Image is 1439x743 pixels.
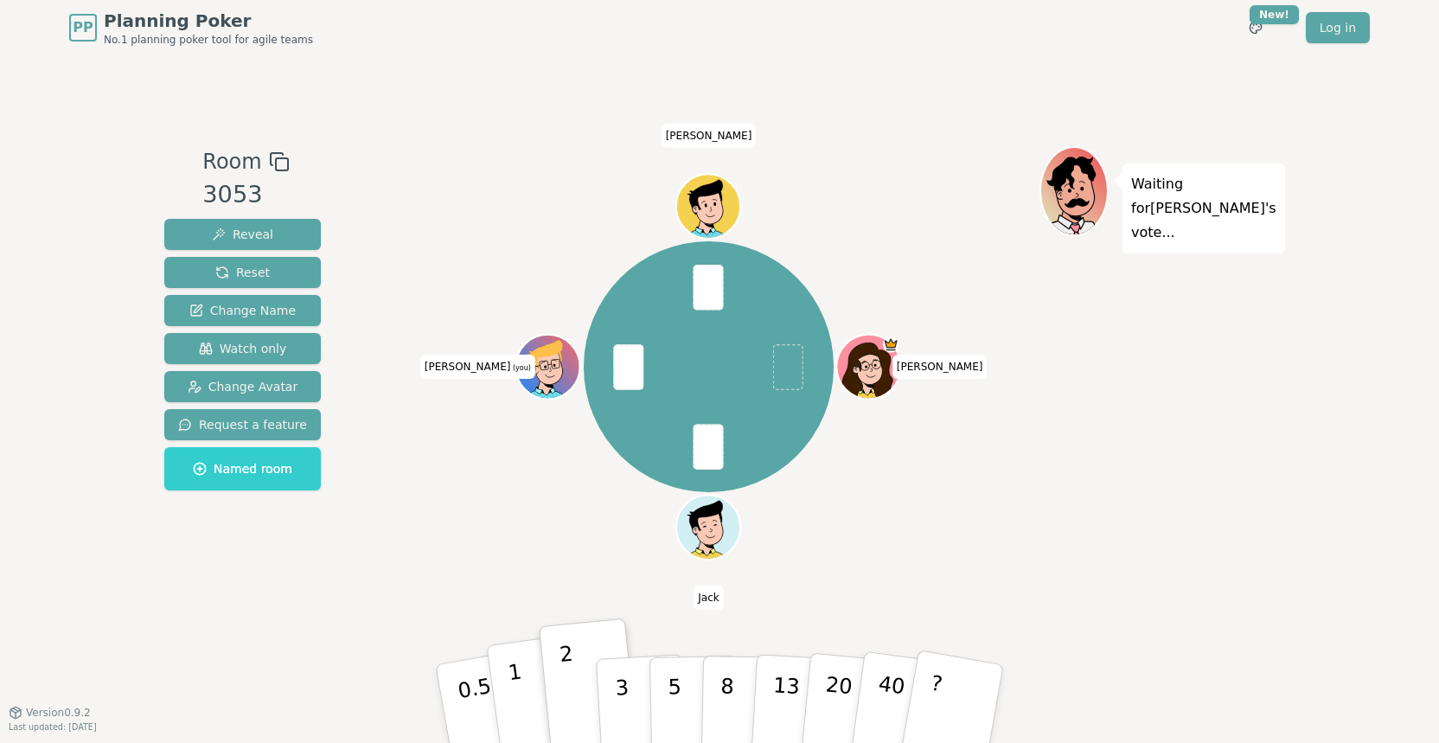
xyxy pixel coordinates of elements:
[1306,12,1370,43] a: Log in
[164,371,321,402] button: Change Avatar
[1240,12,1271,43] button: New!
[164,447,321,490] button: Named room
[193,460,292,477] span: Named room
[662,124,757,148] span: Click to change your name
[1250,5,1299,24] div: New!
[178,416,307,433] span: Request a feature
[510,364,531,372] span: (you)
[215,264,270,281] span: Reset
[199,340,287,357] span: Watch only
[104,9,313,33] span: Planning Poker
[69,9,313,47] a: PPPlanning PokerNo.1 planning poker tool for agile teams
[518,336,579,397] button: Click to change your avatar
[164,219,321,250] button: Reveal
[164,257,321,288] button: Reset
[202,177,289,213] div: 3053
[892,355,988,379] span: Click to change your name
[694,586,723,610] span: Click to change your name
[188,378,298,395] span: Change Avatar
[73,17,93,38] span: PP
[9,722,97,732] span: Last updated: [DATE]
[26,706,91,720] span: Version 0.9.2
[202,146,261,177] span: Room
[164,333,321,364] button: Watch only
[9,706,91,720] button: Version0.9.2
[164,409,321,440] button: Request a feature
[559,642,581,736] p: 2
[212,226,273,243] span: Reveal
[1131,172,1276,245] p: Waiting for [PERSON_NAME] 's vote...
[420,355,535,379] span: Click to change your name
[883,336,899,353] span: Zach is the host
[164,295,321,326] button: Change Name
[189,302,296,319] span: Change Name
[104,33,313,47] span: No.1 planning poker tool for agile teams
